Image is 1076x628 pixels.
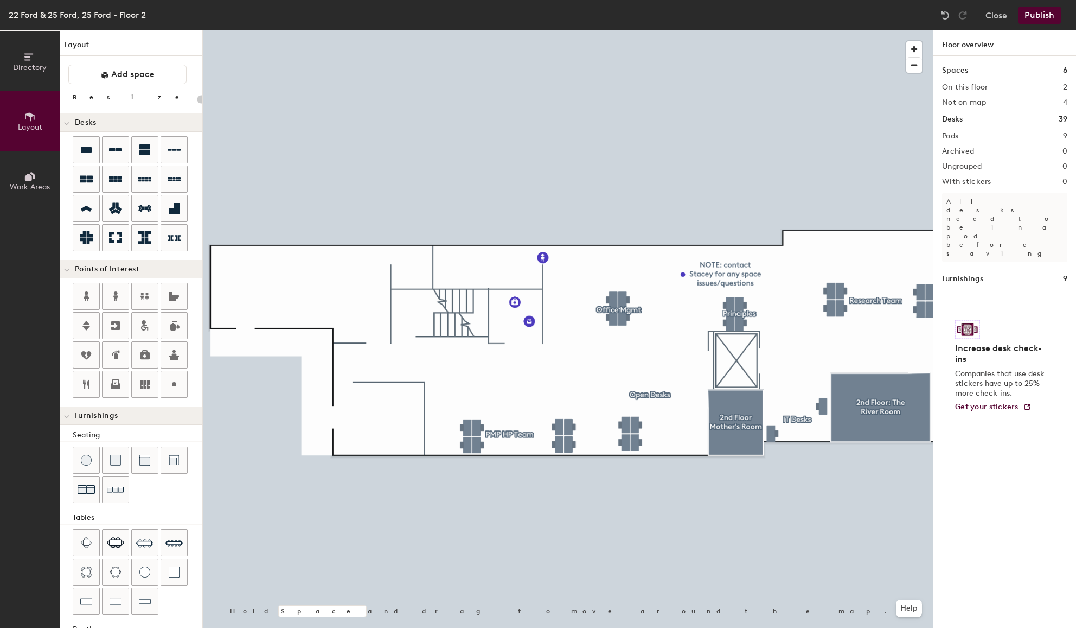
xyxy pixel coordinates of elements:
[81,455,92,466] img: Stool
[1018,7,1061,24] button: Publish
[73,559,100,586] button: Four seat round table
[131,588,158,615] button: Table (1x4)
[942,177,991,186] h2: With stickers
[139,567,150,578] img: Table (round)
[102,588,129,615] button: Table (1x3)
[110,596,121,607] img: Table (1x3)
[942,193,1067,262] p: All desks need to be in a pod before saving
[68,65,187,84] button: Add space
[957,10,968,21] img: Redo
[942,273,983,285] h1: Furnishings
[10,182,50,192] span: Work Areas
[169,567,180,578] img: Table (1x1)
[161,559,188,586] button: Table (1x1)
[102,447,129,474] button: Cushion
[107,481,124,498] img: Couch (x3)
[1062,162,1067,171] h2: 0
[1059,113,1067,125] h1: 39
[1063,132,1067,141] h2: 9
[73,476,100,503] button: Couch (x2)
[1062,177,1067,186] h2: 0
[942,132,958,141] h2: Pods
[73,529,100,556] button: Four seat table
[942,65,968,77] h1: Spaces
[161,447,188,474] button: Couch (corner)
[102,529,129,556] button: Six seat table
[131,447,158,474] button: Couch (middle)
[955,320,980,339] img: Sticker logo
[955,403,1032,412] a: Get your stickers
[139,596,151,607] img: Table (1x4)
[985,7,1007,24] button: Close
[102,559,129,586] button: Six seat round table
[161,529,188,556] button: Ten seat table
[73,512,202,524] div: Tables
[80,596,92,607] img: Table (1x2)
[13,63,47,72] span: Directory
[9,8,146,22] div: 22 Ford & 25 Ford, 25 Ford - Floor 2
[955,402,1019,411] span: Get your stickers
[942,147,974,156] h2: Archived
[81,537,92,548] img: Four seat table
[942,98,986,107] h2: Not on map
[136,534,153,551] img: Eight seat table
[75,265,139,274] span: Points of Interest
[81,567,92,578] img: Four seat round table
[75,118,96,127] span: Desks
[107,537,124,548] img: Six seat table
[131,529,158,556] button: Eight seat table
[896,600,922,617] button: Help
[111,69,155,80] span: Add space
[73,447,100,474] button: Stool
[940,10,951,21] img: Undo
[73,588,100,615] button: Table (1x2)
[73,93,193,102] div: Resize
[110,455,121,466] img: Cushion
[165,534,183,551] img: Ten seat table
[102,476,129,503] button: Couch (x3)
[1063,65,1067,77] h1: 6
[942,83,988,92] h2: On this floor
[942,162,982,171] h2: Ungrouped
[169,455,180,466] img: Couch (corner)
[955,369,1048,398] p: Companies that use desk stickers have up to 25% more check-ins.
[110,567,121,578] img: Six seat round table
[933,30,1076,56] h1: Floor overview
[1062,147,1067,156] h2: 0
[1063,98,1067,107] h2: 4
[60,39,202,56] h1: Layout
[139,455,150,466] img: Couch (middle)
[1063,83,1067,92] h2: 2
[1063,273,1067,285] h1: 9
[955,343,1048,365] h4: Increase desk check-ins
[75,411,118,420] span: Furnishings
[942,113,963,125] h1: Desks
[78,481,95,498] img: Couch (x2)
[18,123,42,132] span: Layout
[73,429,202,441] div: Seating
[131,559,158,586] button: Table (round)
